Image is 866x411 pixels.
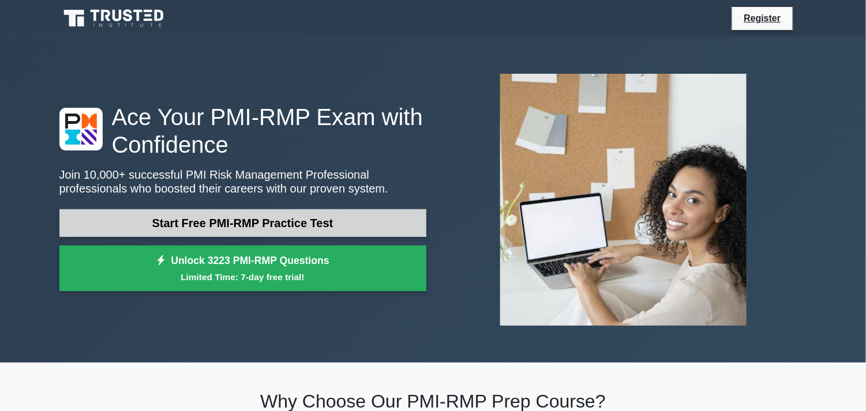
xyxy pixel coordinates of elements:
a: Unlock 3223 PMI-RMP QuestionsLimited Time: 7-day free trial! [59,246,426,292]
h1: Ace Your PMI-RMP Exam with Confidence [59,103,426,159]
small: Limited Time: 7-day free trial! [74,270,412,284]
p: Join 10,000+ successful PMI Risk Management Professional professionals who boosted their careers ... [59,168,426,195]
a: Start Free PMI-RMP Practice Test [59,209,426,237]
a: Register [737,11,788,25]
